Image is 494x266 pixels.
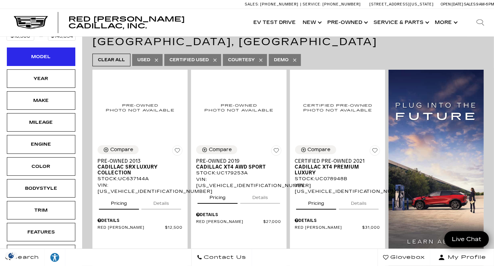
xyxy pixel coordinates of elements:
a: Red [PERSON_NAME] $27,000 [196,220,281,225]
img: Opt-Out Icon [3,252,19,259]
button: pricing tab [296,195,336,210]
button: Compare Vehicle [196,145,237,154]
span: Used [137,56,150,64]
div: Trim [24,207,58,214]
a: Explore your accessibility options [45,249,65,266]
a: Red [PERSON_NAME] Cadillac, Inc. [68,16,243,29]
span: Certified Used [169,56,209,64]
div: Compare [110,147,133,153]
div: Engine [24,141,58,148]
a: Sales: [PHONE_NUMBER] [245,2,300,6]
button: details tab [339,195,379,210]
img: 2013 Cadillac SRX Luxury Collection [98,75,182,140]
button: pricing tab [99,195,139,210]
div: Pricing Details - Pre-Owned 2013 Cadillac SRX Luxury Collection [98,217,182,224]
div: Compare [209,147,232,153]
span: $31,000 [362,225,380,230]
button: details tab [240,189,280,204]
button: details tab [141,195,181,210]
span: Certified Pre-Owned 2021 [295,158,375,164]
span: My Profile [445,253,486,262]
div: Bodystyle [24,185,58,192]
span: Red [PERSON_NAME] Cadillac, Inc. [68,15,185,30]
div: Stock : UC179253A [196,170,281,176]
span: Demo [274,56,289,64]
section: Click to Open Cookie Consent Modal [3,252,19,259]
button: Compare Vehicle [98,145,139,154]
a: Service: [PHONE_NUMBER] [300,2,363,6]
div: Color [24,163,58,170]
a: Pre-Owned 2013Cadillac SRX Luxury Collection [98,158,182,176]
button: Save Vehicle [370,145,380,158]
div: MakeMake [7,91,75,110]
img: Cadillac Dark Logo with Cadillac White Text [14,16,48,29]
div: ModelModel [7,48,75,66]
div: Pricing Details - Pre-Owned 2019 Cadillac XT4 AWD Sport [196,212,281,218]
span: Search [11,253,39,262]
span: Red [PERSON_NAME] [295,225,363,230]
a: Service & Parts [370,9,431,36]
div: ColorColor [7,157,75,176]
span: Service: [303,2,321,6]
div: EngineEngine [7,135,75,154]
div: MileageMileage [7,113,75,132]
span: Clear All [98,56,125,64]
a: Red [PERSON_NAME] $12,500 [98,225,182,230]
div: Features [24,228,58,236]
span: Red [PERSON_NAME] [196,220,263,225]
div: TrimTrim [7,201,75,220]
a: Pre-Owned 2019Cadillac XT4 AWD Sport [196,158,281,170]
div: FeaturesFeatures [7,223,75,241]
a: Glovebox [378,249,430,266]
div: Model [24,53,58,61]
button: More [431,9,460,36]
div: Year [24,75,58,82]
button: Save Vehicle [271,145,281,158]
a: New [299,9,324,36]
div: Stock : UC078948B [295,176,380,182]
button: pricing tab [198,189,238,204]
div: YearYear [7,69,75,88]
div: Explore your accessibility options [45,252,65,263]
span: Red [PERSON_NAME] [98,225,165,230]
button: Open user profile menu [430,249,494,266]
span: Sales: [245,2,259,6]
span: Cadillac XT4 AWD Sport [196,164,276,170]
span: 9 AM-6 PM [476,2,494,6]
div: Compare [308,147,331,153]
div: VIN: [US_VEHICLE_IDENTIFICATION_NUMBER] [295,182,380,195]
span: Sales: [464,2,476,6]
a: Contact Us [191,249,252,266]
span: Contact Us [202,253,246,262]
div: Make [24,97,58,104]
span: Pre-Owned 2013 [98,158,177,164]
button: Save Vehicle [172,145,182,158]
div: Pricing Details - Certified Pre-Owned 2021 Cadillac XT4 Premium Luxury [295,217,380,224]
span: Cadillac XT4 Premium Luxury [295,164,375,176]
div: Mileage [24,119,58,126]
span: $27,000 [263,220,281,225]
img: 2019 Cadillac XT4 AWD Sport [196,75,281,140]
span: Courtesy [228,56,255,64]
span: Cadillac SRX Luxury Collection [98,164,177,176]
a: Pre-Owned [324,9,370,36]
span: Glovebox [389,253,425,262]
a: EV Test Drive [250,9,299,36]
a: Red [PERSON_NAME] $31,000 [295,225,380,230]
a: [STREET_ADDRESS][US_STATE] [369,2,434,6]
span: Open [DATE] [441,2,463,6]
div: VIN: [US_VEHICLE_IDENTIFICATION_NUMBER] [98,182,182,195]
span: Pre-Owned 2019 [196,158,276,164]
button: Compare Vehicle [295,145,336,154]
span: [PHONE_NUMBER] [322,2,361,6]
div: Stock : UC637144A [98,176,182,182]
div: FueltypeFueltype [7,245,75,263]
a: Certified Pre-Owned 2021Cadillac XT4 Premium Luxury [295,158,380,176]
span: $12,500 [165,225,183,230]
a: Live Chat [444,231,489,247]
span: [PHONE_NUMBER] [260,2,299,6]
div: VIN: [US_VEHICLE_IDENTIFICATION_NUMBER] [196,176,281,189]
img: 2021 Cadillac XT4 Premium Luxury [295,75,380,140]
span: Live Chat [448,235,485,243]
